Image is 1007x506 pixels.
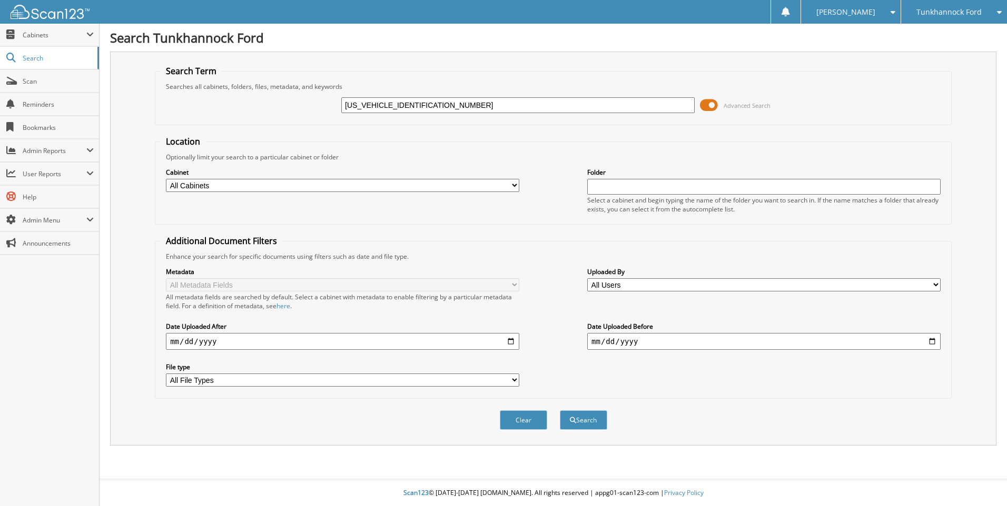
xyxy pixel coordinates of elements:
span: Bookmarks [23,123,94,132]
span: Scan [23,77,94,86]
input: end [587,333,941,350]
iframe: Chat Widget [954,456,1007,506]
div: Enhance your search for specific documents using filters such as date and file type. [161,252,946,261]
button: Clear [500,410,547,430]
input: start [166,333,519,350]
span: [PERSON_NAME] [816,9,875,15]
div: Select a cabinet and begin typing the name of the folder you want to search in. If the name match... [587,196,941,214]
a: Privacy Policy [664,488,704,497]
label: Folder [587,168,941,177]
div: Optionally limit your search to a particular cabinet or folder [161,153,946,161]
span: Announcements [23,239,94,248]
div: Searches all cabinets, folders, files, metadata, and keywords [161,82,946,91]
label: Uploaded By [587,267,941,276]
div: © [DATE]-[DATE] [DOMAIN_NAME]. All rights reserved | appg01-scan123-com | [100,480,1007,506]
legend: Search Term [161,65,222,77]
h1: Search Tunkhannock Ford [110,29,996,46]
div: All metadata fields are searched by default. Select a cabinet with metadata to enable filtering b... [166,292,519,310]
span: Help [23,193,94,201]
img: scan123-logo-white.svg [11,5,90,19]
button: Search [560,410,607,430]
span: Advanced Search [724,102,771,109]
label: Date Uploaded Before [587,322,941,331]
span: Scan123 [403,488,429,497]
span: Reminders [23,100,94,109]
span: Cabinets [23,31,86,39]
label: Date Uploaded After [166,322,519,331]
a: here [277,301,290,310]
span: User Reports [23,169,86,178]
legend: Location [161,136,205,147]
label: Metadata [166,267,519,276]
span: Admin Reports [23,146,86,155]
span: Admin Menu [23,216,86,225]
span: Tunkhannock Ford [916,9,982,15]
span: Search [23,54,92,63]
label: File type [166,362,519,371]
legend: Additional Document Filters [161,235,282,247]
label: Cabinet [166,168,519,177]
